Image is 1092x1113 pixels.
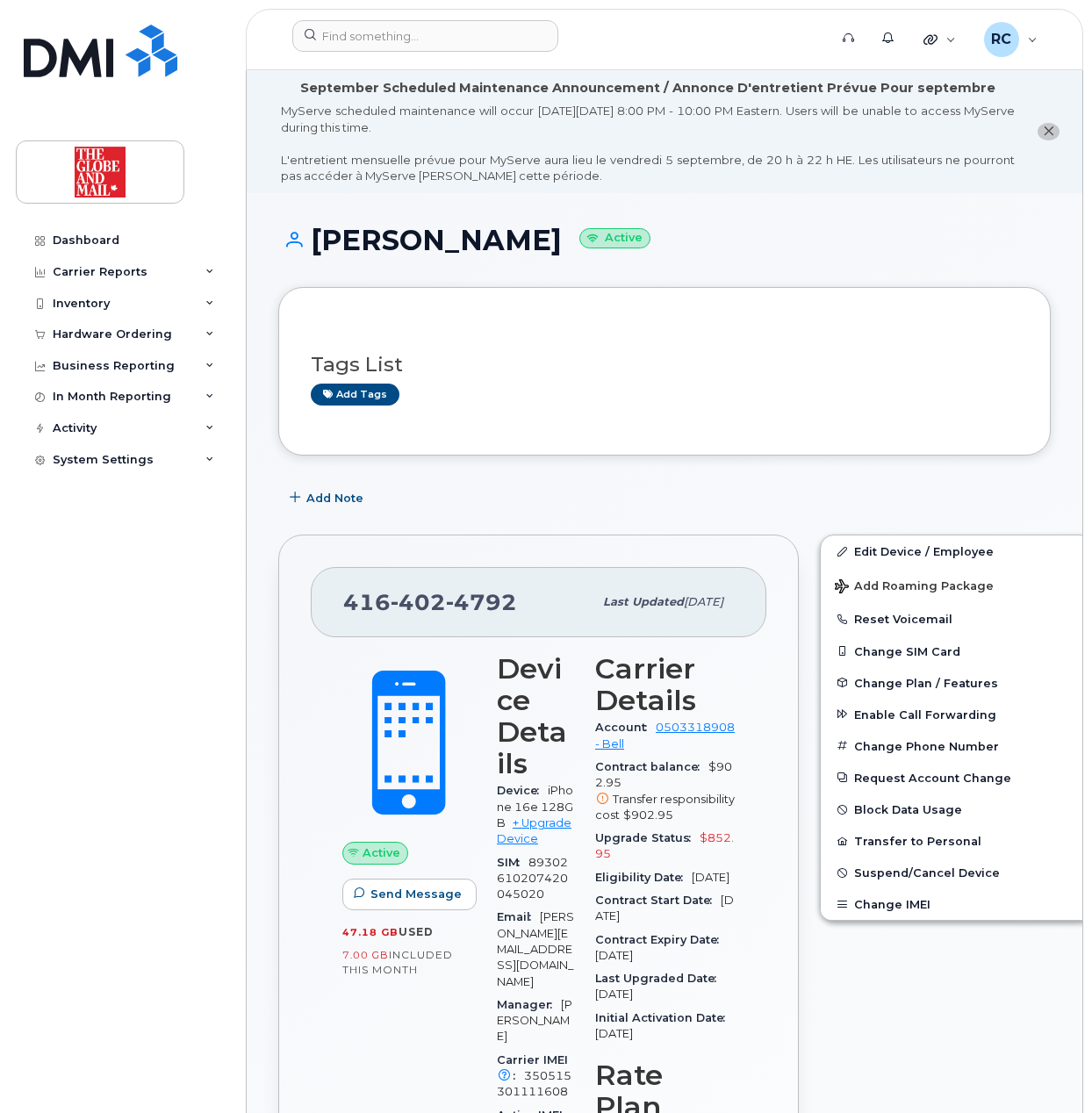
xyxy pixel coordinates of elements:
span: used [399,925,434,938]
span: 350515301111608 [497,1069,571,1098]
span: Contract Start Date [595,894,721,907]
span: 7.00 GB [342,949,389,961]
small: Active [579,228,650,248]
button: Add Note [278,482,378,513]
div: MyServe scheduled maintenance will occur [DATE][DATE] 8:00 PM - 10:00 PM Eastern. Users will be u... [281,103,1015,184]
span: 4792 [446,589,517,615]
span: Device [497,784,548,797]
span: $902.95 [595,760,735,823]
span: Eligibility Date [595,871,692,884]
span: Add Roaming Package [835,579,994,596]
span: Transfer responsibility cost [595,793,735,822]
span: 402 [391,589,446,615]
a: 0503318908 - Bell [595,721,735,750]
span: Send Message [370,886,462,902]
span: Account [595,721,656,734]
span: [DATE] [595,1027,633,1040]
span: Change Plan / Features [854,676,998,689]
div: September Scheduled Maintenance Announcement / Annonce D'entretient Prévue Pour septembre [300,79,995,97]
span: Suspend/Cancel Device [854,866,1000,880]
span: [DATE] [595,949,633,962]
span: Enable Call Forwarding [854,707,996,721]
a: + Upgrade Device [497,816,571,845]
h3: Device Details [497,653,574,779]
h3: Tags List [311,354,1018,376]
span: Contract Expiry Date [595,933,728,946]
button: Send Message [342,879,477,910]
h1: [PERSON_NAME] [278,225,1051,255]
span: [PERSON_NAME] [497,998,572,1044]
span: 89302610207420045020 [497,856,568,901]
span: [DATE] [595,987,633,1001]
h3: Carrier Details [595,653,735,716]
span: Carrier IMEI [497,1053,568,1082]
span: [DATE] [684,595,723,608]
span: SIM [497,856,528,869]
span: $902.95 [623,808,673,822]
span: Email [497,910,540,923]
button: close notification [1038,123,1060,141]
span: 416 [343,589,517,615]
span: iPhone 16e 128GB [497,784,573,829]
span: [PERSON_NAME][EMAIL_ADDRESS][DOMAIN_NAME] [497,910,574,987]
span: Manager [497,998,561,1011]
span: Upgrade Status [595,831,700,844]
span: [DATE] [692,871,729,884]
span: Contract balance [595,760,708,773]
span: Add Note [306,490,363,506]
span: Initial Activation Date [595,1011,734,1024]
a: Add tags [311,384,399,406]
span: 47.18 GB [342,926,399,938]
span: Last Upgraded Date [595,972,725,985]
span: Active [363,844,400,861]
span: included this month [342,948,453,977]
span: Last updated [603,595,684,608]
